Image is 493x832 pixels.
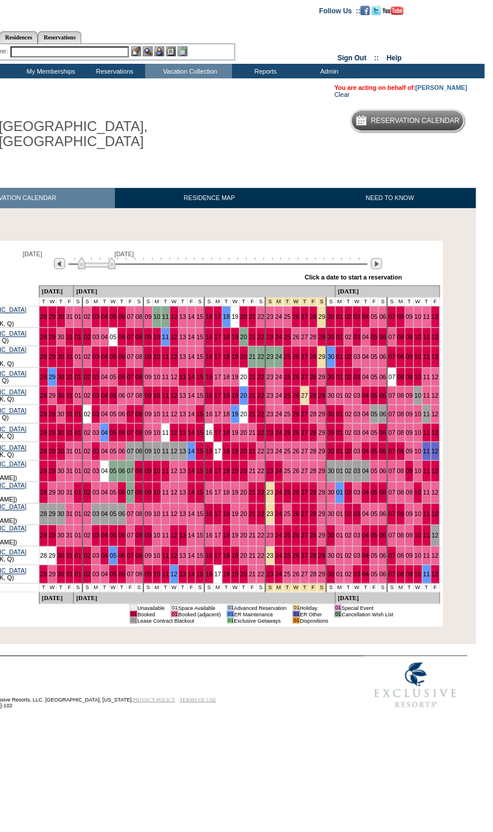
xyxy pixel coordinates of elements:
[196,333,203,340] a: 15
[292,313,299,320] a: 26
[110,410,117,417] a: 05
[214,333,221,340] a: 17
[371,117,459,125] h5: Reservation Calendar
[266,333,273,340] a: 23
[249,373,256,380] a: 21
[423,313,430,320] a: 11
[49,392,56,399] a: 29
[345,353,351,360] a: 02
[371,6,380,13] a: Follow us on Twitter
[92,353,99,360] a: 03
[118,410,125,417] a: 06
[223,333,230,340] a: 18
[310,373,317,380] a: 28
[49,410,56,417] a: 29
[127,410,134,417] a: 07
[432,392,438,399] a: 12
[40,353,47,360] a: 28
[284,392,291,399] a: 25
[423,333,430,340] a: 11
[205,410,212,417] a: 16
[397,392,404,399] a: 08
[57,353,64,360] a: 30
[334,91,349,98] a: Clear
[415,84,467,91] a: [PERSON_NAME]
[371,6,380,15] img: Follow us on Twitter
[144,313,151,320] a: 09
[345,410,351,417] a: 02
[405,392,412,399] a: 09
[360,6,369,15] img: Become our fan on Facebook
[327,333,334,340] a: 30
[414,333,421,340] a: 10
[171,313,177,320] a: 12
[196,392,203,399] a: 15
[362,333,369,340] a: 04
[379,353,386,360] a: 06
[92,333,99,340] a: 03
[232,64,296,78] td: Reports
[336,353,343,360] a: 01
[405,333,412,340] a: 09
[196,410,203,417] a: 15
[382,6,403,13] a: Subscribe to our YouTube Channel
[179,353,186,360] a: 13
[388,373,395,380] a: 07
[310,313,317,320] a: 28
[205,353,212,360] a: 16
[49,313,56,320] a: 29
[284,333,291,340] a: 25
[205,333,212,340] a: 16
[84,373,90,380] a: 02
[240,392,247,399] a: 20
[318,353,325,360] a: 29
[49,373,56,380] a: 29
[135,333,142,340] a: 08
[101,392,108,399] a: 04
[101,353,108,360] a: 04
[301,373,308,380] a: 27
[57,313,64,320] a: 30
[179,373,186,380] a: 13
[292,410,299,417] a: 26
[318,333,325,340] a: 29
[74,392,81,399] a: 01
[49,333,56,340] a: 29
[127,392,134,399] a: 07
[127,353,134,360] a: 07
[231,392,238,399] a: 19
[101,313,108,320] a: 04
[110,353,117,360] a: 05
[379,313,386,320] a: 06
[40,333,47,340] a: 28
[135,353,142,360] a: 08
[171,333,177,340] a: 12
[144,333,151,340] a: 09
[397,333,404,340] a: 08
[131,46,141,56] img: b_edit.gif
[405,373,412,380] a: 09
[266,373,273,380] a: 23
[379,373,386,380] a: 06
[275,333,282,340] a: 24
[284,410,291,417] a: 25
[388,392,395,399] a: 07
[362,353,369,360] a: 04
[327,353,334,360] a: 30
[414,392,421,399] a: 10
[17,64,81,78] td: My Memberships
[188,313,195,320] a: 14
[414,313,421,320] a: 10
[118,333,125,340] a: 06
[240,353,247,360] a: 20
[84,353,90,360] a: 02
[66,353,73,360] a: 31
[205,373,212,380] a: 16
[57,410,64,417] a: 30
[345,333,351,340] a: 02
[336,392,343,399] a: 01
[292,333,299,340] a: 26
[284,313,291,320] a: 25
[118,392,125,399] a: 06
[188,410,195,417] a: 14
